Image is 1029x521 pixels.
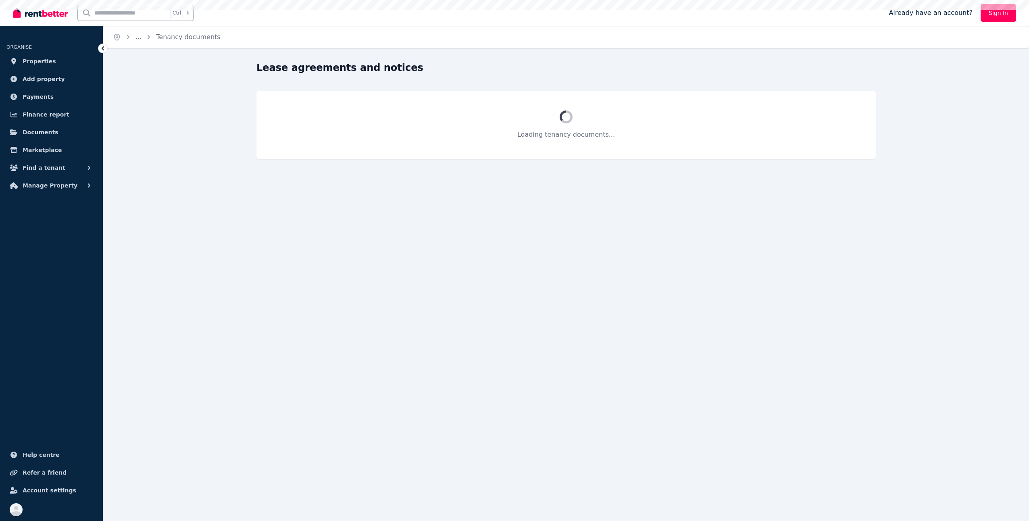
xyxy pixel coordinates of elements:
[23,145,62,155] span: Marketplace
[23,56,56,66] span: Properties
[6,482,96,498] a: Account settings
[6,160,96,176] button: Find a tenant
[23,181,77,190] span: Manage Property
[6,124,96,140] a: Documents
[171,8,183,18] span: Ctrl
[6,44,32,50] span: ORGANISE
[23,486,76,495] span: Account settings
[186,10,189,16] span: k
[889,8,973,18] span: Already have an account?
[6,142,96,158] a: Marketplace
[156,33,220,41] a: Tenancy documents
[256,61,423,74] h1: Lease agreements and notices
[6,53,96,69] a: Properties
[6,71,96,87] a: Add property
[6,465,96,481] a: Refer a friend
[23,74,65,84] span: Add property
[135,33,142,41] a: ...
[23,163,65,173] span: Find a tenant
[23,110,69,119] span: Finance report
[6,106,96,123] a: Finance report
[103,26,230,48] nav: Breadcrumb
[13,7,68,19] img: RentBetter
[23,450,60,460] span: Help centre
[23,127,58,137] span: Documents
[23,92,54,102] span: Payments
[6,177,96,194] button: Manage Property
[6,89,96,105] a: Payments
[23,468,67,477] span: Refer a friend
[276,130,856,140] p: Loading tenancy documents...
[6,447,96,463] a: Help centre
[981,4,1016,22] a: Sign In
